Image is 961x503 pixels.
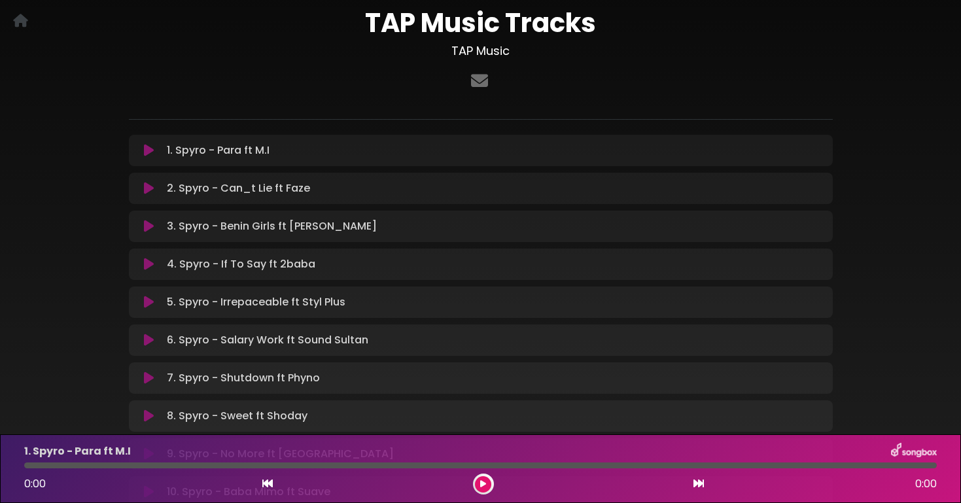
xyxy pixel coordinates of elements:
p: 2. Spyro - Can_t Lie ft Faze [167,181,310,196]
h3: TAP Music [129,44,833,58]
p: 6. Spyro - Salary Work ft Sound Sultan [167,332,368,348]
p: 5. Spyro - Irrepaceable ft Styl Plus [167,294,345,310]
p: 8. Spyro - Sweet ft Shoday [167,408,307,424]
p: 4. Spyro - If To Say ft 2baba [167,256,315,272]
h1: TAP Music Tracks [129,7,833,39]
p: 1. Spyro - Para ft M.I [167,143,270,158]
p: 3. Spyro - Benin Girls ft [PERSON_NAME] [167,218,377,234]
img: songbox-logo-white.png [891,443,937,460]
span: 0:00 [915,476,937,492]
p: 1. Spyro - Para ft M.I [24,443,131,459]
span: 0:00 [24,476,46,491]
p: 7. Spyro - Shutdown ft Phyno [167,370,320,386]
